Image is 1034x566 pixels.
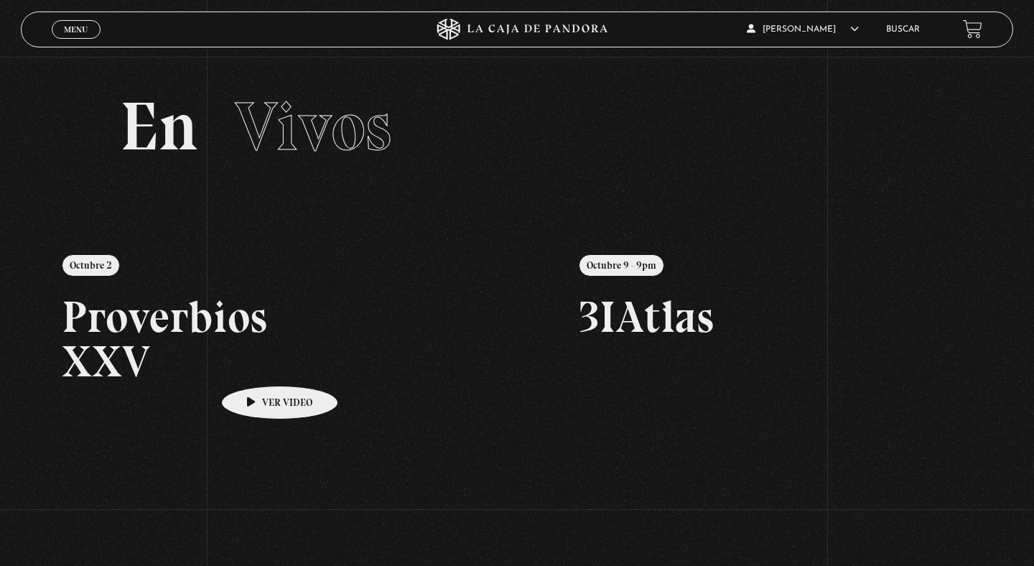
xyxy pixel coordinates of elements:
a: View your shopping cart [963,19,982,39]
span: Vivos [235,85,391,167]
span: Menu [64,25,88,34]
span: [PERSON_NAME] [747,25,859,34]
a: Buscar [886,25,920,34]
h2: En [120,93,914,161]
span: Cerrar [60,37,93,47]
